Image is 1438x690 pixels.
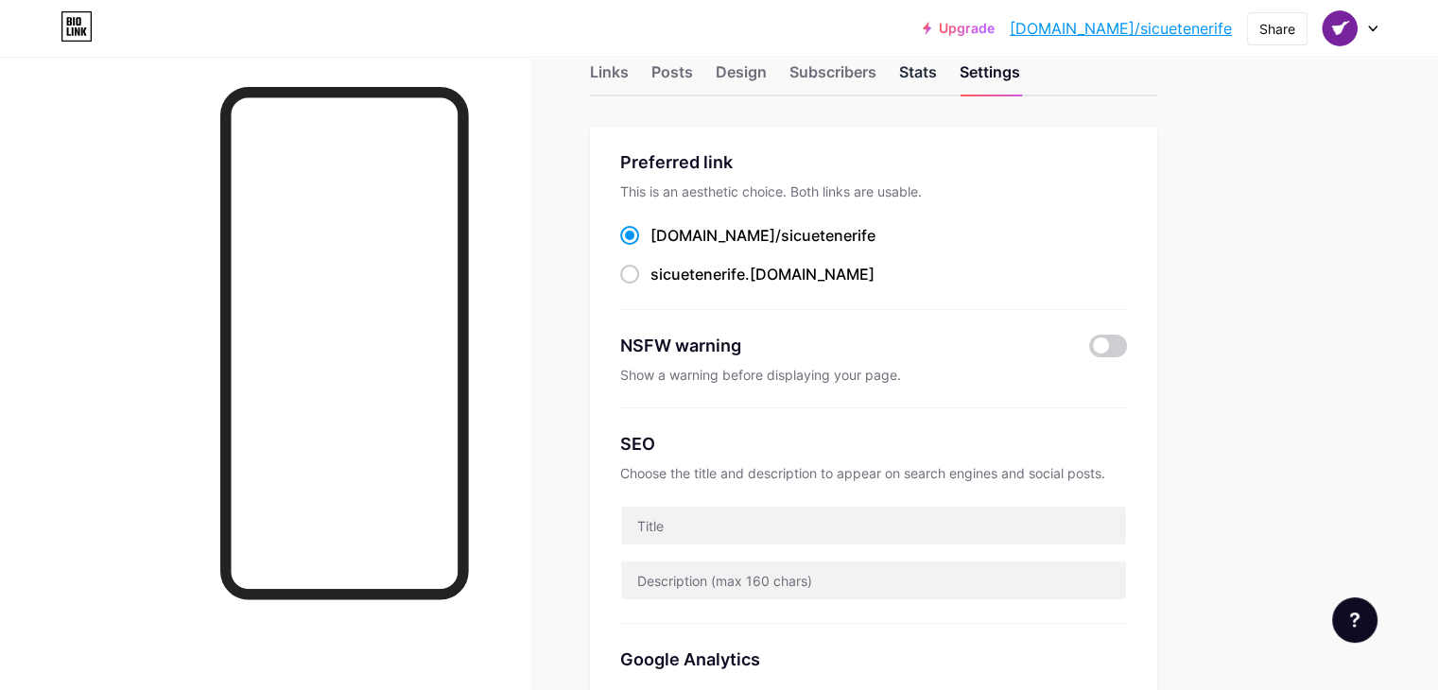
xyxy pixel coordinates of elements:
[621,561,1126,599] input: Description (max 160 chars)
[620,464,1127,483] div: Choose the title and description to appear on search engines and social posts.
[620,366,1127,385] div: Show a warning before displaying your page.
[789,60,876,95] div: Subscribers
[620,182,1127,201] div: This is an aesthetic choice. Both links are usable.
[650,263,875,285] div: .[DOMAIN_NAME]
[1259,19,1295,39] div: Share
[621,507,1126,544] input: Title
[899,60,937,95] div: Stats
[960,60,1020,95] div: Settings
[716,60,767,95] div: Design
[1010,17,1232,40] a: [DOMAIN_NAME]/sicuetenerife
[590,60,629,95] div: Links
[650,224,875,247] div: [DOMAIN_NAME]/
[620,647,1127,672] div: Google Analytics
[1322,10,1358,46] img: sicueull
[620,431,1127,457] div: SEO
[923,21,995,36] a: Upgrade
[620,149,1127,175] div: Preferred link
[620,333,1062,358] div: NSFW warning
[781,226,875,245] span: sicuetenerife
[651,60,693,95] div: Posts
[650,265,745,284] span: sicuetenerife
